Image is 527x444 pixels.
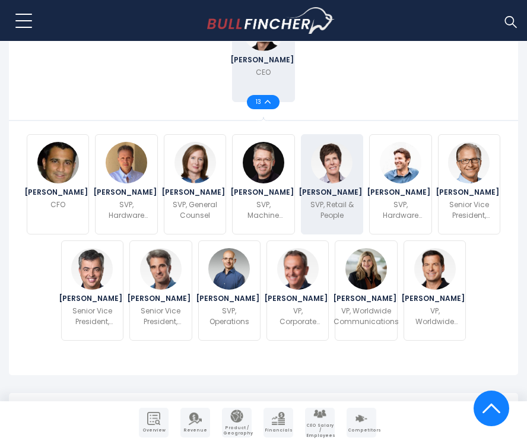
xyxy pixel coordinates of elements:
span: [PERSON_NAME] [59,295,126,302]
img: John Giannandrea [243,142,284,183]
img: Deirdre O’Brien [311,142,353,183]
p: VP, Corporate Services [274,306,321,327]
span: [PERSON_NAME] [93,189,160,196]
p: Senior Vice President, Services [69,306,116,327]
a: Luca Maestri [PERSON_NAME] VP, Corporate Services [266,240,329,341]
img: Katherine Adams [174,142,216,183]
p: Senior Vice President, Worldwide Marketing [446,199,493,221]
a: Company Overview [139,408,169,437]
span: [PERSON_NAME] [436,189,503,196]
p: CFO [50,199,65,210]
img: John Ternus [380,142,421,183]
a: Company Employees [305,408,335,437]
span: 13 [256,99,265,105]
img: Kevan Parekh [37,142,79,183]
p: SVP, Machine Learning & AI Strategy [240,199,287,221]
span: Financials [265,428,292,433]
a: Deirdre O’Brien [PERSON_NAME] SVP, Retail & People [301,134,363,234]
img: bullfincher logo [207,7,335,34]
a: Kristin Huguet Quayle [PERSON_NAME] VP, Worldwide Communications [335,240,397,341]
span: [PERSON_NAME] [299,189,366,196]
a: Go to homepage [207,7,335,34]
span: Competitors [348,428,375,433]
p: Senior Vice President, Software Engineering [137,306,184,327]
a: John Ternus [PERSON_NAME] SVP, Hardware Engineering [369,134,431,234]
a: John Giannandrea [PERSON_NAME] SVP, Machine Learning & AI Strategy [232,134,294,234]
span: Overview [140,428,167,433]
p: CEO [256,67,271,78]
span: [PERSON_NAME] [127,295,194,302]
a: Mike Fenger [PERSON_NAME] VP, Worldwide Sales [404,240,466,341]
img: Kristin Huguet Quayle [345,248,387,290]
a: Sabih Khan [PERSON_NAME] SVP, Operations [198,240,261,341]
span: Product / Geography [223,426,250,436]
span: Revenue [182,428,209,433]
a: Company Competitors [347,408,376,437]
p: SVP, Operations [206,306,253,327]
p: SVP, Hardware Engineering [377,199,424,221]
a: Company Revenue [180,408,210,437]
img: Eddy Cue [71,248,113,290]
span: CEO Salary / Employees [306,423,334,438]
img: Johny Srouji [106,142,147,183]
img: Mike Fenger [414,248,456,290]
span: [PERSON_NAME] [401,295,468,302]
p: VP, Worldwide Sales [411,306,458,327]
span: [PERSON_NAME] [264,295,331,302]
img: Luca Maestri [277,248,319,290]
a: Craig Federighi [PERSON_NAME] Senior Vice President, Software Engineering [129,240,192,341]
a: Kevan Parekh [PERSON_NAME] CFO [27,134,89,234]
p: SVP, Retail & People [309,199,355,221]
span: [PERSON_NAME] [367,189,434,196]
p: VP, Worldwide Communications [334,306,399,327]
span: [PERSON_NAME] [230,56,297,64]
img: Greg Joswiak [448,142,490,183]
a: Johny Srouji [PERSON_NAME] SVP, Hardware Technologies [95,134,157,234]
span: [PERSON_NAME] [161,189,228,196]
a: Eddy Cue [PERSON_NAME] Senior Vice President, Services [61,240,123,341]
p: SVP, Hardware Technologies [102,199,151,221]
span: [PERSON_NAME] [333,295,400,302]
a: Greg Joswiak [PERSON_NAME] Senior Vice President, Worldwide Marketing [438,134,500,234]
span: [PERSON_NAME] [196,295,263,302]
p: SVP, General Counsel [172,199,218,221]
a: Katherine Adams [PERSON_NAME] SVP, General Counsel [164,134,226,234]
a: Company Financials [263,408,293,437]
span: [PERSON_NAME] [24,189,91,196]
img: Sabih Khan [208,248,250,290]
span: [PERSON_NAME] [230,189,297,196]
a: Tim Cook [PERSON_NAME] CEO 13 [232,2,294,102]
a: Company Product/Geography [222,408,252,437]
img: Craig Federighi [140,248,182,290]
